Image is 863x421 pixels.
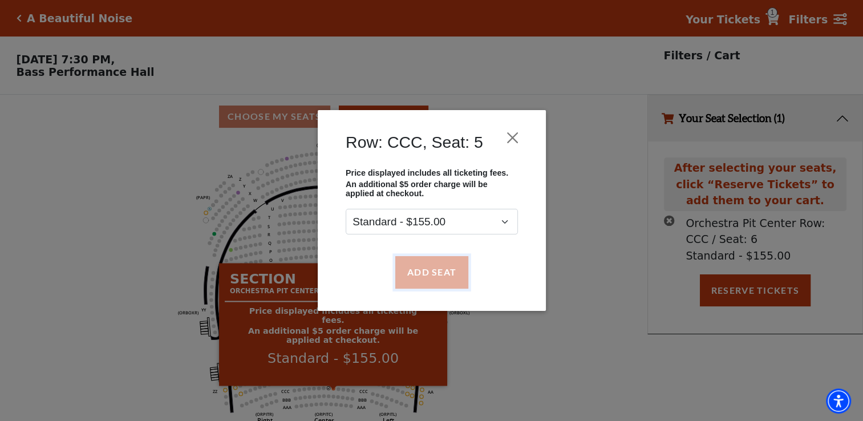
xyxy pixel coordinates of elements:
p: An additional $5 order charge will be applied at checkout. [346,180,518,199]
div: Accessibility Menu [826,388,851,414]
button: Close [501,127,523,149]
h4: Row: CCC, Seat: 5 [346,132,483,152]
p: Price displayed includes all ticketing fees. [346,168,518,177]
button: Add Seat [395,256,468,288]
